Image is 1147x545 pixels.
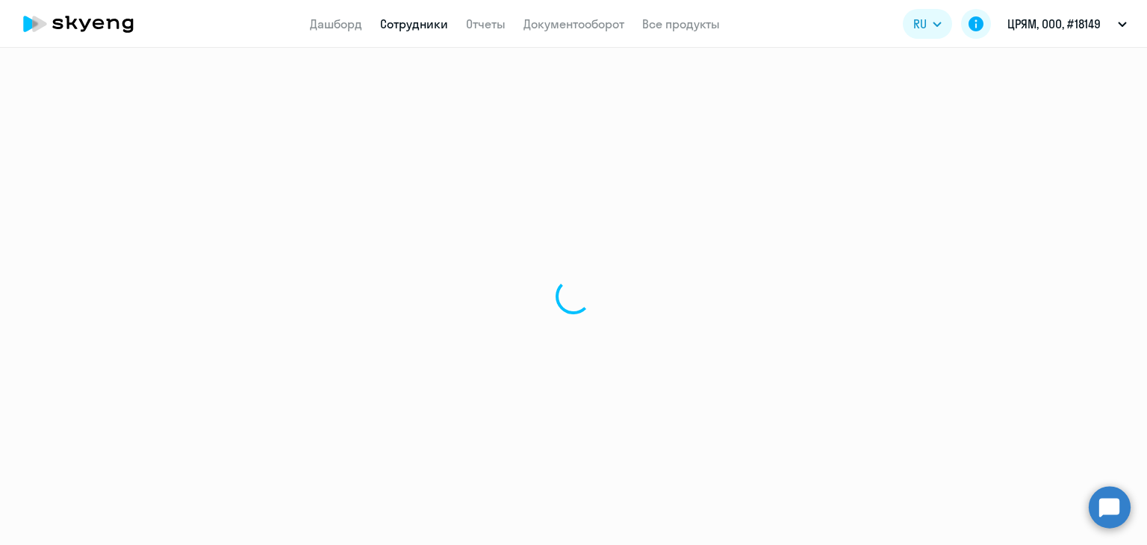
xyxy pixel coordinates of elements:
button: RU [903,9,952,39]
button: ЦРЯМ, ООО, #18149 [1000,6,1134,42]
a: Отчеты [466,16,506,31]
a: Сотрудники [380,16,448,31]
a: Документооборот [523,16,624,31]
span: RU [913,15,927,33]
a: Все продукты [642,16,720,31]
p: ЦРЯМ, ООО, #18149 [1007,15,1101,33]
a: Дашборд [310,16,362,31]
